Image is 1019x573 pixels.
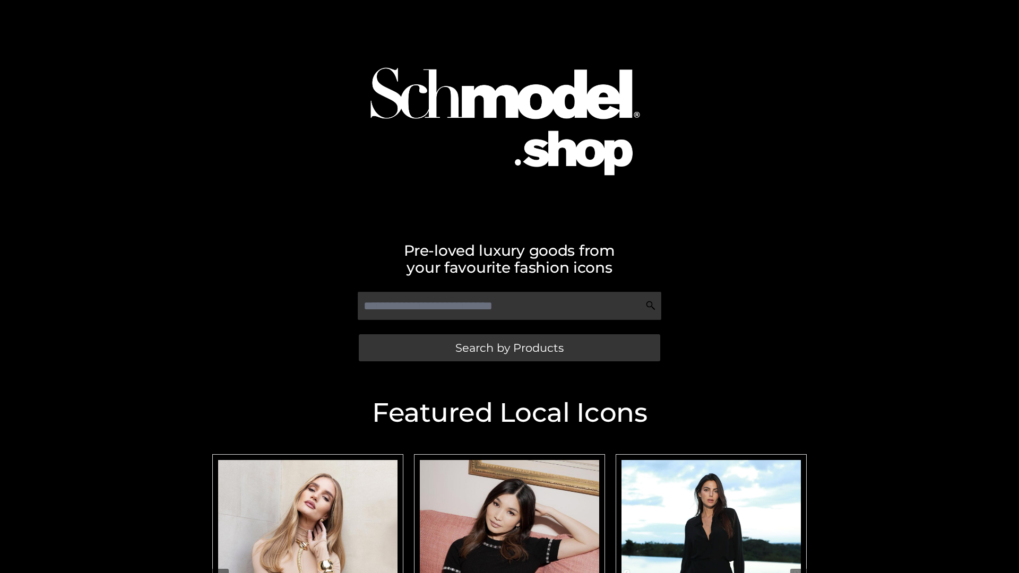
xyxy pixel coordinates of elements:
img: Search Icon [645,300,656,311]
h2: Pre-loved luxury goods from your favourite fashion icons [207,242,812,276]
a: Search by Products [359,334,660,361]
span: Search by Products [455,342,564,353]
h2: Featured Local Icons​ [207,400,812,426]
